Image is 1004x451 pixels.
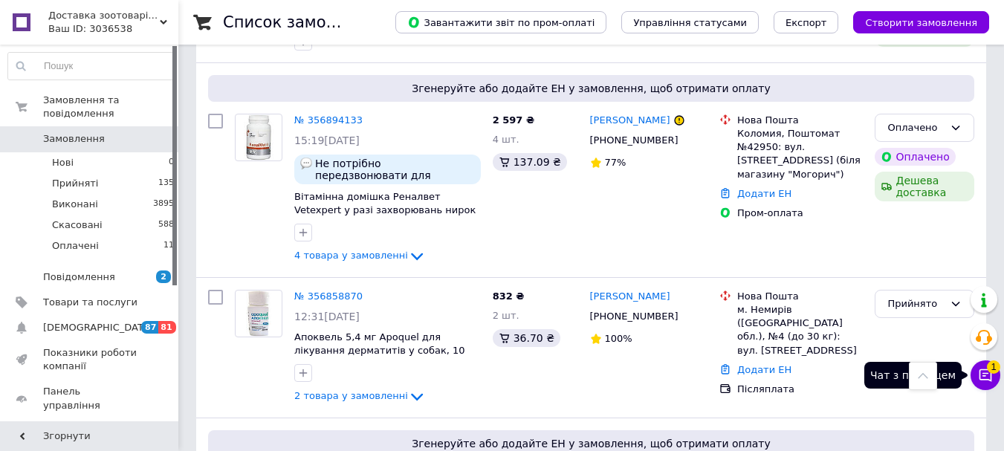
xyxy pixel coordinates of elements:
[786,17,827,28] span: Експорт
[294,331,465,370] a: Апоквель 5,4 мг Apoquel для лікування дерматитів у собак, 10 таблеток розфасування
[590,290,670,304] a: [PERSON_NAME]
[294,134,360,146] span: 15:19[DATE]
[971,360,1000,390] button: Чат з покупцем1
[737,290,863,303] div: Нова Пошта
[48,9,160,22] span: Доставка зоотоварів по Україні Zoo365. Ветаптека.
[493,134,519,145] span: 4 шт.
[407,16,595,29] span: Завантажити звіт по пром-оплаті
[43,346,137,373] span: Показники роботи компанії
[875,172,974,201] div: Дешева доставка
[43,270,115,284] span: Повідомлення
[395,11,606,33] button: Завантажити звіт по пром-оплаті
[737,114,863,127] div: Нова Пошта
[587,131,681,150] div: [PHONE_NUMBER]
[737,303,863,357] div: м. Немирів ([GEOGRAPHIC_DATA] обл.), №4 (до 30 кг): вул. [STREET_ADDRESS]
[315,158,475,181] span: Не потрібно передзвонювати для уточнення. Якщо можливо, відправте сьогодні, будь ласка.
[737,127,863,181] div: Коломия, Поштомат №42950: вул. [STREET_ADDRESS] (біля магазину "Могорич")
[737,383,863,396] div: Післяплата
[214,436,968,451] span: Згенеруйте або додайте ЕН у замовлення, щоб отримати оплату
[52,156,74,169] span: Нові
[52,198,98,211] span: Виконані
[300,158,312,169] img: :speech_balloon:
[158,177,174,190] span: 135
[235,114,282,161] a: Фото товару
[294,250,408,261] span: 4 товара у замовленні
[43,132,105,146] span: Замовлення
[838,16,989,27] a: Створити замовлення
[587,307,681,326] div: [PHONE_NUMBER]
[52,177,98,190] span: Прийняті
[169,156,174,169] span: 0
[605,157,626,168] span: 77%
[493,291,525,302] span: 832 ₴
[774,11,839,33] button: Експорт
[294,250,426,261] a: 4 товара у замовленні
[8,53,175,80] input: Пошук
[737,364,791,375] a: Додати ЕН
[214,81,968,96] span: Згенеруйте або додайте ЕН у замовлення, щоб отримати оплату
[493,310,519,321] span: 2 шт.
[153,198,174,211] span: 3895
[43,296,137,309] span: Товари та послуги
[633,17,747,28] span: Управління статусами
[887,296,944,312] div: Прийнято
[163,239,174,253] span: 11
[223,13,374,31] h1: Список замовлень
[294,114,363,126] a: № 356894133
[987,360,1000,374] span: 1
[294,311,360,322] span: 12:31[DATE]
[52,218,103,232] span: Скасовані
[52,239,99,253] span: Оплачені
[235,290,282,337] a: Фото товару
[605,333,632,344] span: 100%
[865,17,977,28] span: Створити замовлення
[141,321,158,334] span: 87
[875,148,955,166] div: Оплачено
[156,270,171,283] span: 2
[294,191,476,230] a: Вітамінна домішка Реналвет Vetexpert у разі захворювань нирок у собак і кішок, 60 капсул
[887,120,944,136] div: Оплачено
[43,385,137,412] span: Панель управління
[493,329,560,347] div: 36.70 ₴
[43,94,178,120] span: Замовлення та повідомлення
[158,218,174,232] span: 588
[737,207,863,220] div: Пром-оплата
[246,291,272,337] img: Фото товару
[853,11,989,33] button: Створити замовлення
[621,11,759,33] button: Управління статусами
[493,153,567,171] div: 137.09 ₴
[48,22,178,36] div: Ваш ID: 3036538
[43,321,153,334] span: [DEMOGRAPHIC_DATA]
[737,188,791,199] a: Додати ЕН
[864,362,962,389] div: Чат з покупцем
[590,114,670,128] a: [PERSON_NAME]
[244,114,273,160] img: Фото товару
[493,114,534,126] span: 2 597 ₴
[294,390,426,401] a: 2 товара у замовленні
[158,321,175,334] span: 81
[294,291,363,302] a: № 356858870
[294,390,408,401] span: 2 товара у замовленні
